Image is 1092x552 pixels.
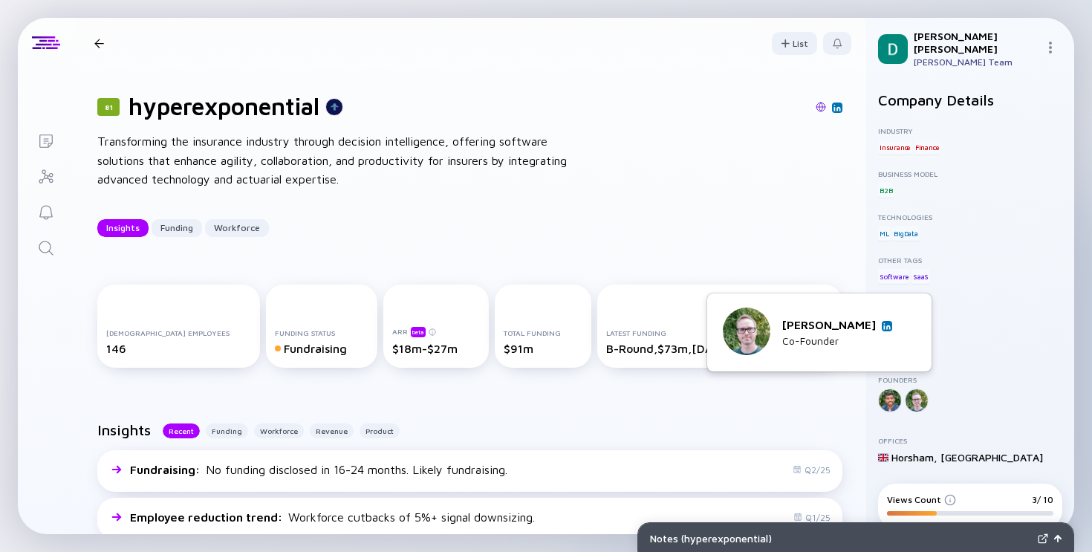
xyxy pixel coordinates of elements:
[106,342,251,355] div: 146
[97,216,149,239] div: Insights
[878,256,1062,264] div: Other Tags
[152,219,202,237] button: Funding
[1054,535,1062,542] img: Open Notes
[152,216,202,239] div: Funding
[723,308,770,355] img: Michael Johnson picture
[914,30,1039,55] div: [PERSON_NAME] [PERSON_NAME]
[310,423,354,438] button: Revenue
[18,158,74,193] a: Investor Map
[914,140,940,155] div: Finance
[163,423,200,438] button: Recent
[878,91,1062,108] h2: Company Details
[206,423,248,438] button: Funding
[97,421,151,438] h2: Insights
[606,342,833,355] div: B-Round, $73m, [DATE]
[18,229,74,264] a: Search
[606,328,833,337] div: Latest Funding
[878,212,1062,221] div: Technologies
[878,183,894,198] div: B2B
[782,318,892,331] div: [PERSON_NAME]
[878,336,1062,351] div: [DATE]
[887,494,956,505] div: Views Count
[833,104,841,111] img: hyperexponential Linkedin Page
[883,322,891,330] img: Michael Johnson Linkedin Profile
[892,226,920,241] div: BigData
[878,140,911,155] div: Insurance
[891,451,937,464] div: Horsham ,
[275,342,368,355] div: Fundraising
[793,512,831,523] div: Q1/25
[782,334,892,347] div: Co-Founder
[650,532,1032,545] div: Notes ( hyperexponential )
[392,342,479,355] div: $18m-$27m
[18,193,74,229] a: Reminders
[360,423,400,438] button: Product
[816,102,826,112] img: hyperexponential Website
[878,322,1062,331] div: Established
[504,328,582,337] div: Total Funding
[940,451,1043,464] div: [GEOGRAPHIC_DATA]
[254,423,304,438] button: Workforce
[411,327,426,337] div: beta
[129,92,319,120] h1: hyperexponential
[97,132,573,189] div: Transforming the insurance industry through decision intelligence, offering software solutions th...
[878,375,1062,384] div: Founders
[18,122,74,158] a: Lists
[1038,533,1048,544] img: Expand Notes
[911,269,930,284] div: SaaS
[106,328,251,337] div: [DEMOGRAPHIC_DATA] Employees
[878,436,1062,445] div: Offices
[205,219,269,237] button: Workforce
[772,32,817,55] button: List
[130,510,285,524] span: Employee reduction trend :
[878,34,908,64] img: Daniel Profile Picture
[130,463,507,476] div: No funding disclosed in 16-24 months. Likely fundraising.
[97,98,120,116] div: 81
[878,226,891,241] div: ML
[130,463,203,476] span: Fundraising :
[1032,494,1053,505] div: 3/ 10
[504,342,582,355] div: $91m
[275,328,368,337] div: Funding Status
[878,126,1062,135] div: Industry
[878,452,888,463] img: United Kingdom Flag
[914,56,1039,68] div: [PERSON_NAME] Team
[793,464,831,475] div: Q2/25
[878,269,909,284] div: Software
[205,216,269,239] div: Workforce
[97,219,149,237] button: Insights
[392,326,479,337] div: ARR
[878,169,1062,178] div: Business Model
[1044,42,1056,53] img: Menu
[130,510,535,524] div: Workforce cutbacks of 5%+ signal downsizing.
